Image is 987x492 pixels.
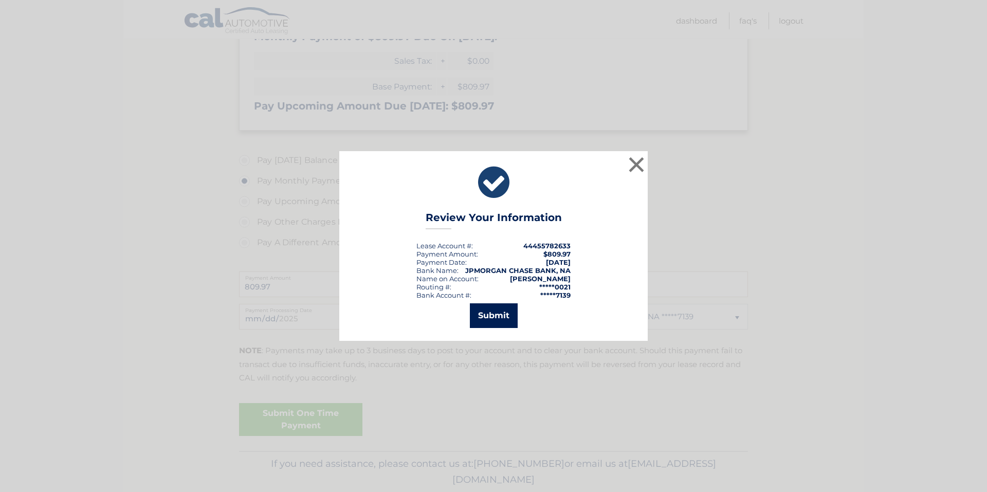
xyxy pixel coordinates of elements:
[416,266,459,275] div: Bank Name:
[416,275,479,283] div: Name on Account:
[543,250,571,258] span: $809.97
[470,303,518,328] button: Submit
[416,258,465,266] span: Payment Date
[546,258,571,266] span: [DATE]
[416,242,473,250] div: Lease Account #:
[416,250,478,258] div: Payment Amount:
[523,242,571,250] strong: 44455782633
[416,258,467,266] div: :
[465,266,571,275] strong: JPMORGAN CHASE BANK, NA
[416,283,451,291] div: Routing #:
[426,211,562,229] h3: Review Your Information
[626,154,647,175] button: ×
[416,291,471,299] div: Bank Account #:
[510,275,571,283] strong: [PERSON_NAME]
